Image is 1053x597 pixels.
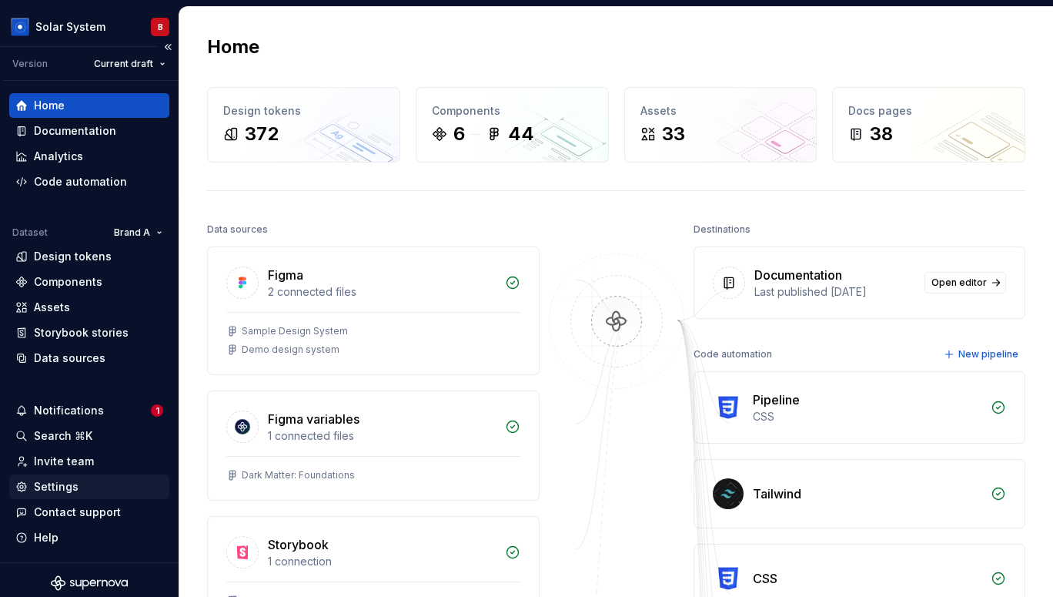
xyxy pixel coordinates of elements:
div: 6 [453,122,465,146]
a: Open editor [924,272,1006,293]
div: 1 connection [268,554,496,569]
div: CSS [753,409,982,424]
h2: Home [207,35,259,59]
div: Code automation [694,344,772,365]
a: Settings [9,475,169,499]
div: Destinations [694,219,750,240]
div: Last published [DATE] [754,284,916,300]
div: Storybook [268,535,329,554]
div: 33 [662,122,685,146]
div: CSS [753,569,777,588]
div: Version [12,58,48,70]
button: Notifications1 [9,398,169,423]
button: Current draft [87,53,172,75]
div: Figma [268,266,303,284]
div: Contact support [34,505,121,520]
div: Help [34,530,58,545]
div: Tailwind [753,485,801,503]
div: Home [34,98,65,113]
button: Contact support [9,500,169,525]
div: Data sources [34,350,105,366]
img: 049812b6-2877-400d-9dc9-987621144c16.png [11,18,29,36]
button: Help [9,525,169,550]
div: Search ⌘K [34,428,92,444]
div: Dataset [12,226,48,239]
div: Design tokens [34,249,112,264]
div: Components [432,103,593,119]
button: Solar SystemB [3,10,175,43]
div: Components [34,274,102,290]
a: Documentation [9,119,169,143]
a: Design tokens [9,244,169,269]
div: B [158,21,163,33]
a: Assets [9,295,169,320]
div: 44 [508,122,534,146]
div: Analytics [34,149,83,164]
div: Code automation [34,174,127,189]
a: Analytics [9,144,169,169]
a: Design tokens372 [207,87,400,163]
span: Brand A [114,226,150,239]
span: Open editor [931,277,987,289]
div: Pipeline [753,391,800,409]
div: Storybook stories [34,325,129,340]
a: Invite team [9,449,169,474]
span: New pipeline [958,348,1018,361]
a: Storybook stories [9,320,169,345]
div: Invite team [34,454,94,469]
div: Documentation [34,123,116,139]
div: Sample Design System [242,325,348,337]
div: Docs pages [848,103,1009,119]
a: Figma2 connected filesSample Design SystemDemo design system [207,247,540,375]
div: Notifications [34,403,104,418]
svg: Supernova Logo [51,575,128,591]
div: Settings [34,479,79,495]
button: Search ⌘K [9,424,169,448]
a: Code automation [9,169,169,194]
div: Documentation [754,266,842,284]
button: Brand A [107,222,169,243]
div: Data sources [207,219,268,240]
div: Dark Matter: Foundations [242,469,355,481]
div: 38 [870,122,893,146]
div: 2 connected files [268,284,496,300]
div: Assets [640,103,801,119]
div: 372 [245,122,279,146]
a: Components [9,270,169,294]
button: Collapse sidebar [157,36,179,58]
div: Assets [34,300,70,315]
a: Assets33 [624,87,817,163]
a: Components644 [416,87,609,163]
a: Docs pages38 [832,87,1025,163]
button: New pipeline [939,344,1025,365]
div: Figma variables [268,410,359,428]
div: Design tokens [223,103,384,119]
div: Demo design system [242,344,339,356]
a: Figma variables1 connected filesDark Matter: Foundations [207,391,540,501]
a: Data sources [9,346,169,371]
span: Current draft [94,58,153,70]
span: 1 [151,404,163,417]
div: 1 connected files [268,428,496,444]
div: Solar System [35,19,105,35]
a: Home [9,93,169,118]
